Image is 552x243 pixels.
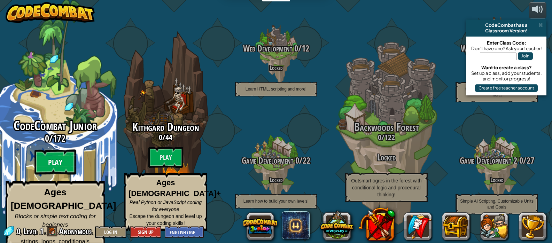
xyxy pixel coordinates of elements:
strong: Ages [DEMOGRAPHIC_DATA] [11,187,116,211]
span: 0 [378,132,381,142]
button: Adjust volume [529,2,546,18]
span: Kithgard Dungeon [132,119,199,134]
h3: / [331,133,442,141]
span: 172 [53,132,65,144]
span: 0 [17,226,23,237]
div: Classroom Version! [469,28,544,33]
span: Real Python or JavaScript coding for everyone [130,199,202,212]
span: 0 [292,42,298,54]
h4: Locked [221,177,331,183]
span: Anonymous [59,226,92,237]
span: 12 [302,42,309,54]
span: 44 [165,132,172,142]
span: Game Development 2 [460,155,517,166]
button: Sign Up [130,226,161,238]
div: Complete previous world to unlock [110,22,221,242]
h4: Locked [221,64,331,71]
span: Outsmart ogres in the forest with conditional logic and procedural thinking! [351,178,421,197]
div: CodeCombat has a [469,22,544,28]
button: Create free teacher account [475,84,538,92]
btn: Play [34,150,76,175]
h4: Locked [442,64,552,71]
span: Web Development [243,42,292,54]
h3: / [110,133,221,141]
button: Log In [95,226,126,238]
button: Join [518,52,533,60]
span: Learn how to build your own levels! [243,199,309,204]
span: Keep learning HTML, scripting and more! [465,87,529,97]
h3: Locked [331,153,442,162]
span: Level [23,226,37,237]
span: Backwoods Forest [354,119,419,134]
h3: / [442,44,552,53]
div: Set up a class, add your students, and monitor progress! [470,70,543,81]
span: 22 [303,155,310,166]
div: Want to create a class? [470,65,543,70]
span: 0 [293,155,299,166]
span: 0 [517,155,523,166]
h4: Locked [442,177,552,183]
div: Enter Class Code: [470,40,543,46]
span: 122 [384,132,395,142]
span: 0 [159,132,162,142]
h3: / [442,156,552,165]
div: Don't have one? Ask your teacher! [470,46,543,51]
span: Web Development 2 [461,42,516,54]
span: Escape the dungeon and level up your coding skills! [130,213,202,226]
h3: / [221,156,331,165]
btn: Play [148,147,183,168]
h3: / [221,44,331,53]
span: Blocks or simple text coding for beginners [15,213,96,228]
span: 1 [40,226,44,237]
span: CodeCombat Junior [14,117,97,135]
strong: Ages [DEMOGRAPHIC_DATA]+ [129,178,221,198]
span: Learn HTML, scripting and more! [246,87,306,92]
span: Simple AI Scripting, Customizable Units and Goals [460,199,534,210]
img: CodeCombat - Learn how to code by playing a game [6,2,95,23]
span: 0 [45,132,49,144]
span: 27 [527,155,534,166]
span: Game Development [242,155,293,166]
